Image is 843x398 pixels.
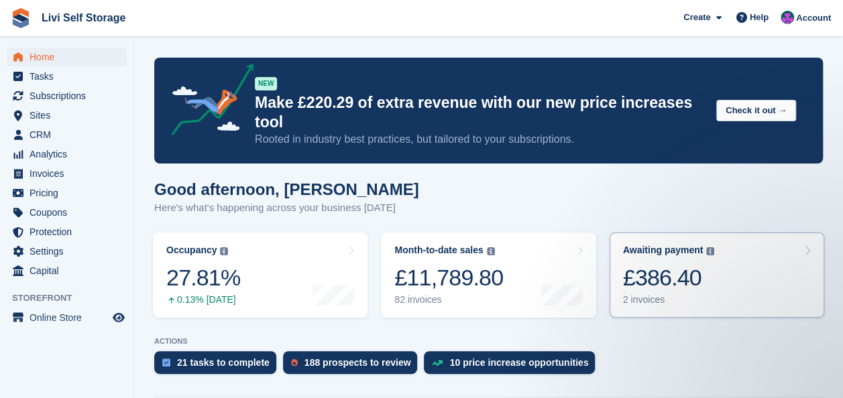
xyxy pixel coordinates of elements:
[394,294,503,306] div: 82 invoices
[30,203,110,222] span: Coupons
[7,106,127,125] a: menu
[166,264,240,291] div: 27.81%
[220,247,228,255] img: icon-info-grey-7440780725fd019a000dd9b08b2336e03edf1995a4989e88bcd33f0948082b44.svg
[30,242,110,261] span: Settings
[7,48,127,66] a: menu
[30,125,110,144] span: CRM
[30,261,110,280] span: Capital
[283,351,425,381] a: 188 prospects to review
[394,264,503,291] div: £11,789.80
[394,245,483,256] div: Month-to-date sales
[796,11,831,25] span: Account
[7,203,127,222] a: menu
[449,357,588,368] div: 10 price increase opportunities
[7,261,127,280] a: menu
[11,8,31,28] img: stora-icon-8386f47178a22dfd0bd8f6a31ec36ba5ce8667c1dd55bd0f319d3a0aa187defe.svg
[487,247,495,255] img: icon-info-grey-7440780725fd019a000dd9b08b2336e03edf1995a4989e88bcd33f0948082b44.svg
[623,245,704,256] div: Awaiting payment
[610,233,824,318] a: Awaiting payment £386.40 2 invoices
[7,242,127,261] a: menu
[154,180,419,198] h1: Good afternoon, [PERSON_NAME]
[424,351,602,381] a: 10 price increase opportunities
[683,11,710,24] span: Create
[304,357,411,368] div: 188 prospects to review
[381,233,596,318] a: Month-to-date sales £11,789.80 82 invoices
[30,86,110,105] span: Subscriptions
[154,337,823,346] p: ACTIONS
[7,164,127,183] a: menu
[30,184,110,202] span: Pricing
[255,77,277,90] div: NEW
[750,11,769,24] span: Help
[7,222,127,241] a: menu
[111,310,127,326] a: Preview store
[7,184,127,202] a: menu
[160,64,254,140] img: price-adjustments-announcement-icon-8257ccfd72463d97f412b2fc003d46551f7dbcb40ab6d574587a9cd5c0d94...
[30,308,110,327] span: Online Store
[166,294,240,306] div: 0.13% [DATE]
[30,48,110,66] span: Home
[36,7,131,29] a: Livi Self Storage
[781,11,794,24] img: Graham Cameron
[30,106,110,125] span: Sites
[255,132,706,147] p: Rooted in industry best practices, but tailored to your subscriptions.
[7,86,127,105] a: menu
[291,358,298,367] img: prospect-51fa495bee0391a8d652442698ab0144808aea92771e9ea1ae160a38d050c398.svg
[7,308,127,327] a: menu
[30,164,110,183] span: Invoices
[623,264,715,291] div: £386.40
[7,67,127,86] a: menu
[255,93,706,132] p: Make £220.29 of extra revenue with our new price increases tool
[7,145,127,163] a: menu
[30,145,110,163] span: Analytics
[154,200,419,216] p: Here's what's happening across your business [DATE]
[162,358,170,367] img: task-75834270c22a3079a89374b754ae025e5fb1db73e45f91037f5363f120a921f8.svg
[432,360,443,366] img: price_increase_opportunities-93ffe204e8149a01c8c9dc8f82e8f89637d9d84a8eef4429ea346261dce0b2c0.svg
[7,125,127,144] a: menu
[623,294,715,306] div: 2 invoices
[30,67,110,86] span: Tasks
[12,291,133,305] span: Storefront
[177,357,270,368] div: 21 tasks to complete
[154,351,283,381] a: 21 tasks to complete
[716,100,796,122] button: Check it out →
[30,222,110,241] span: Protection
[706,247,714,255] img: icon-info-grey-7440780725fd019a000dd9b08b2336e03edf1995a4989e88bcd33f0948082b44.svg
[166,245,217,256] div: Occupancy
[153,233,368,318] a: Occupancy 27.81% 0.13% [DATE]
